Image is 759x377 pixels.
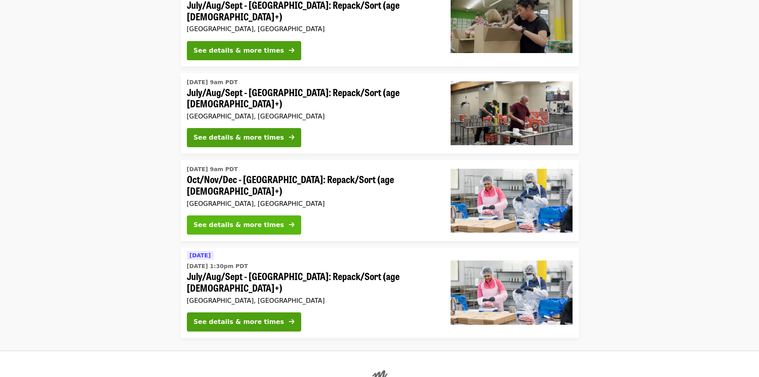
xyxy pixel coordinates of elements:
[187,174,438,197] span: Oct/Nov/Dec - [GEOGRAPHIC_DATA]: Repack/Sort (age [DEMOGRAPHIC_DATA]+)
[289,47,294,54] i: arrow-right icon
[180,73,579,154] a: See details for "July/Aug/Sept - Portland: Repack/Sort (age 16+)"
[194,46,284,55] div: See details & more times
[187,297,438,304] div: [GEOGRAPHIC_DATA], [GEOGRAPHIC_DATA]
[289,221,294,229] i: arrow-right icon
[187,312,301,332] button: See details & more times
[194,317,284,327] div: See details & more times
[187,262,248,270] time: [DATE] 1:30pm PDT
[194,133,284,142] div: See details & more times
[187,200,438,207] div: [GEOGRAPHIC_DATA], [GEOGRAPHIC_DATA]
[180,160,579,241] a: See details for "Oct/Nov/Dec - Beaverton: Repack/Sort (age 10+)"
[451,169,573,233] img: Oct/Nov/Dec - Beaverton: Repack/Sort (age 10+) organized by Oregon Food Bank
[187,215,301,235] button: See details & more times
[451,81,573,145] img: July/Aug/Sept - Portland: Repack/Sort (age 16+) organized by Oregon Food Bank
[187,25,438,33] div: [GEOGRAPHIC_DATA], [GEOGRAPHIC_DATA]
[187,78,238,87] time: [DATE] 9am PDT
[187,41,301,60] button: See details & more times
[190,252,211,259] span: [DATE]
[187,270,438,294] span: July/Aug/Sept - [GEOGRAPHIC_DATA]: Repack/Sort (age [DEMOGRAPHIC_DATA]+)
[187,165,238,174] time: [DATE] 9am PDT
[451,261,573,324] img: July/Aug/Sept - Beaverton: Repack/Sort (age 10+) organized by Oregon Food Bank
[187,87,438,110] span: July/Aug/Sept - [GEOGRAPHIC_DATA]: Repack/Sort (age [DEMOGRAPHIC_DATA]+)
[180,247,579,338] a: See details for "July/Aug/Sept - Beaverton: Repack/Sort (age 10+)"
[187,113,438,120] div: [GEOGRAPHIC_DATA], [GEOGRAPHIC_DATA]
[194,220,284,230] div: See details & more times
[187,128,301,147] button: See details & more times
[289,318,294,326] i: arrow-right icon
[289,134,294,141] i: arrow-right icon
